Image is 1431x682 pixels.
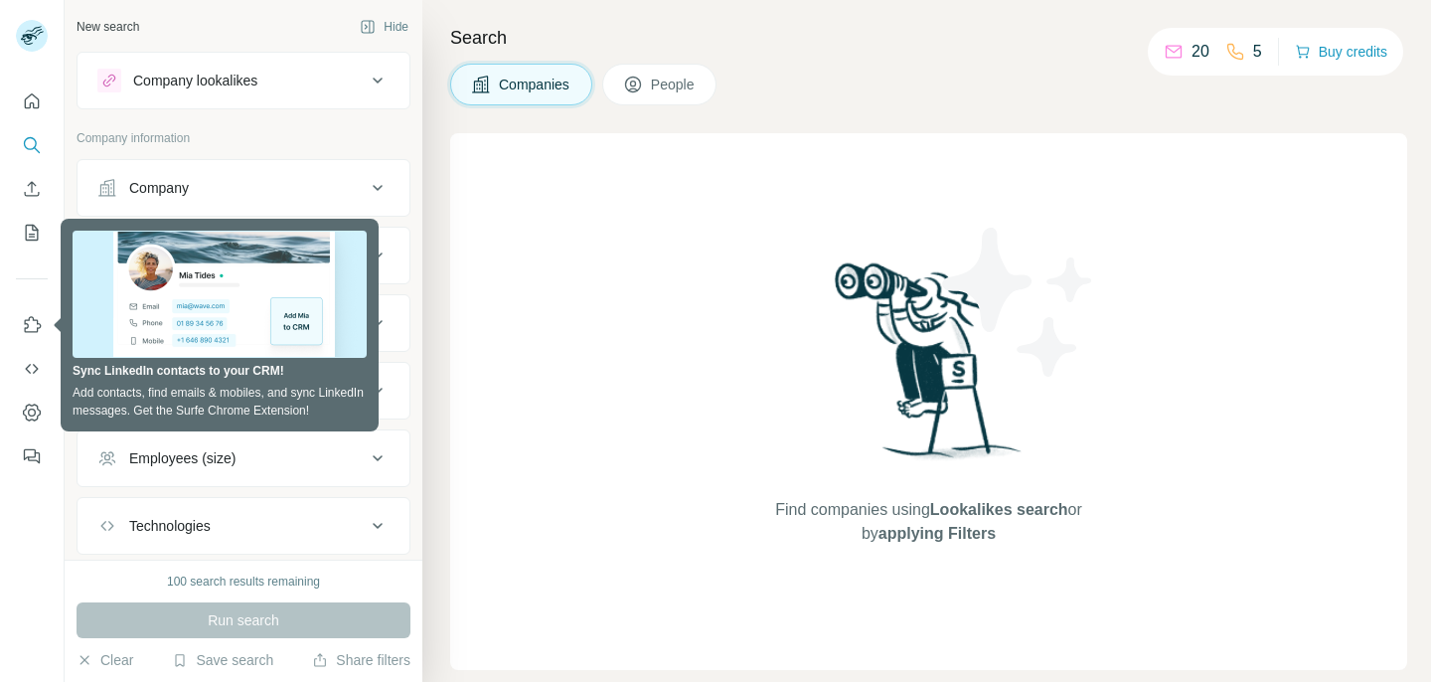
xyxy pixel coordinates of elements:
div: Technologies [129,516,211,536]
button: Use Surfe on LinkedIn [16,307,48,343]
p: 20 [1192,40,1209,64]
button: Company lookalikes [78,57,409,104]
button: Use Surfe API [16,351,48,387]
button: Buy credits [1295,38,1387,66]
button: Industry [78,232,409,279]
button: Hide [346,12,422,42]
button: Search [16,127,48,163]
button: Save search [172,650,273,670]
button: Clear [77,650,133,670]
span: Find companies using or by [769,498,1087,546]
button: HQ location [78,299,409,347]
button: Enrich CSV [16,171,48,207]
button: Quick start [16,84,48,119]
button: Dashboard [16,395,48,430]
span: Lookalikes search [930,501,1068,518]
div: Industry [129,246,179,265]
h4: Search [450,24,1407,52]
div: HQ location [129,313,202,333]
img: Surfe Illustration - Woman searching with binoculars [826,257,1033,479]
div: New search [77,18,139,36]
div: Company [129,178,189,198]
span: People [651,75,697,94]
div: Employees (size) [129,448,236,468]
div: Annual revenue ($) [129,381,247,401]
button: Technologies [78,502,409,550]
p: 5 [1253,40,1262,64]
div: 100 search results remaining [167,573,320,591]
button: Annual revenue ($) [78,367,409,415]
button: Share filters [312,650,410,670]
span: Companies [499,75,571,94]
p: Company information [77,129,410,147]
button: Employees (size) [78,434,409,482]
button: My lists [16,215,48,251]
div: Company lookalikes [133,71,257,90]
span: applying Filters [878,525,996,542]
button: Company [78,164,409,212]
img: Surfe Illustration - Stars [929,213,1108,392]
button: Feedback [16,438,48,474]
